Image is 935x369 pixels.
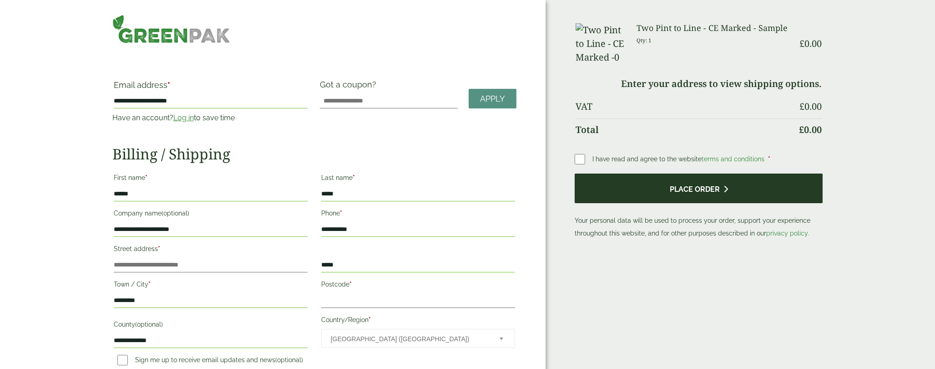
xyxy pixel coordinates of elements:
abbr: required [349,281,352,288]
td: Enter your address to view shipping options. [576,73,822,95]
abbr: required [148,281,151,288]
abbr: required [340,210,342,217]
small: Qty: 1 [637,37,652,44]
abbr: required [145,174,147,181]
label: Got a coupon? [320,80,380,94]
input: Sign me up to receive email updates and news(optional) [117,355,128,365]
h2: Billing / Shipping [112,145,516,163]
abbr: required [353,174,355,181]
label: Sign me up to receive email updates and news [114,356,307,366]
span: Country/Region [321,329,515,348]
label: First name [114,171,308,187]
a: Apply [469,89,516,108]
bdi: 0.00 [799,123,822,136]
span: £ [799,100,804,113]
label: Country/Region [321,313,515,329]
span: (optional) [135,321,163,328]
h3: Two Pint to Line - CE Marked - Sample [637,23,793,33]
label: Phone [321,207,515,222]
label: Street address [114,242,308,258]
a: terms and conditions [702,155,764,163]
a: privacy policy [766,230,808,237]
a: Log in [173,113,194,122]
th: Total [576,118,793,141]
label: Postcode [321,278,515,293]
span: £ [799,123,804,136]
label: Company name [114,207,308,222]
label: Last name [321,171,515,187]
span: (optional) [275,356,303,364]
img: Two Pint to Line - CE Marked -0 [576,23,626,64]
span: (optional) [162,210,189,217]
label: County [114,318,308,333]
span: Apply [480,94,505,104]
label: Email address [114,81,308,94]
abbr: required [369,316,371,323]
abbr: required [768,155,770,163]
th: VAT [576,96,793,118]
span: I have read and agree to the website [592,155,766,163]
span: £ [799,37,804,50]
span: United Kingdom (UK) [331,329,487,348]
abbr: required [158,245,160,252]
button: Place order [575,174,823,203]
p: Have an account? to save time [112,113,309,123]
img: GreenPak Supplies [112,15,230,43]
bdi: 0.00 [799,37,822,50]
bdi: 0.00 [799,100,822,113]
label: Town / City [114,278,308,293]
abbr: required [167,80,170,90]
p: Your personal data will be used to process your order, support your experience throughout this we... [575,174,823,240]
